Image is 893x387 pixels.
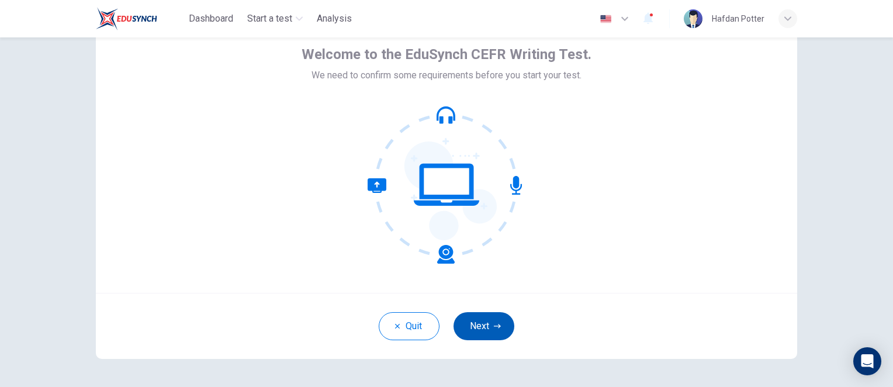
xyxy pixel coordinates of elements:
img: en [598,15,613,23]
span: Start a test [247,12,292,26]
div: You need a license to access this content [312,8,356,29]
span: We need to confirm some requirements before you start your test. [311,68,582,82]
button: Analysis [312,8,356,29]
button: Dashboard [184,8,238,29]
img: EduSynch logo [96,7,157,30]
div: Open Intercom Messenger [853,347,881,375]
a: EduSynch logo [96,7,184,30]
span: Analysis [317,12,352,26]
button: Next [454,312,514,340]
button: Start a test [243,8,307,29]
button: Quit [379,312,439,340]
img: Profile picture [684,9,702,28]
div: Hafdan Potter [712,12,764,26]
span: Dashboard [189,12,233,26]
span: Welcome to the EduSynch CEFR Writing Test. [302,45,591,64]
